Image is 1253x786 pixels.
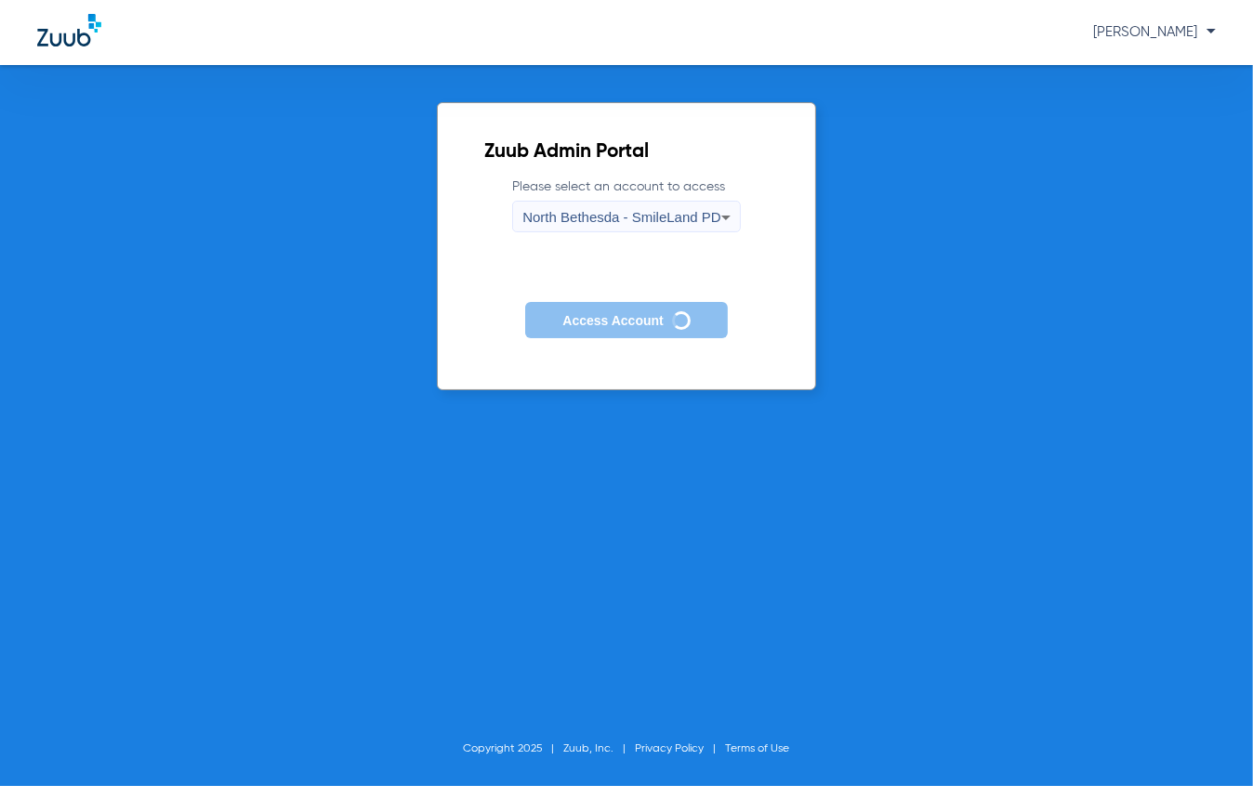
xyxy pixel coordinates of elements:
[726,743,790,754] a: Terms of Use
[37,14,101,46] img: Zuub Logo
[525,302,727,338] button: Access Account
[484,143,768,162] h2: Zuub Admin Portal
[636,743,705,754] a: Privacy Policy
[1093,25,1216,39] span: [PERSON_NAME]
[464,740,564,758] li: Copyright 2025
[564,740,636,758] li: Zuub, Inc.
[512,177,740,232] label: Please select an account to access
[562,313,663,328] span: Access Account
[1160,697,1253,786] iframe: Chat Widget
[522,209,720,225] span: North Bethesda - SmileLand PD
